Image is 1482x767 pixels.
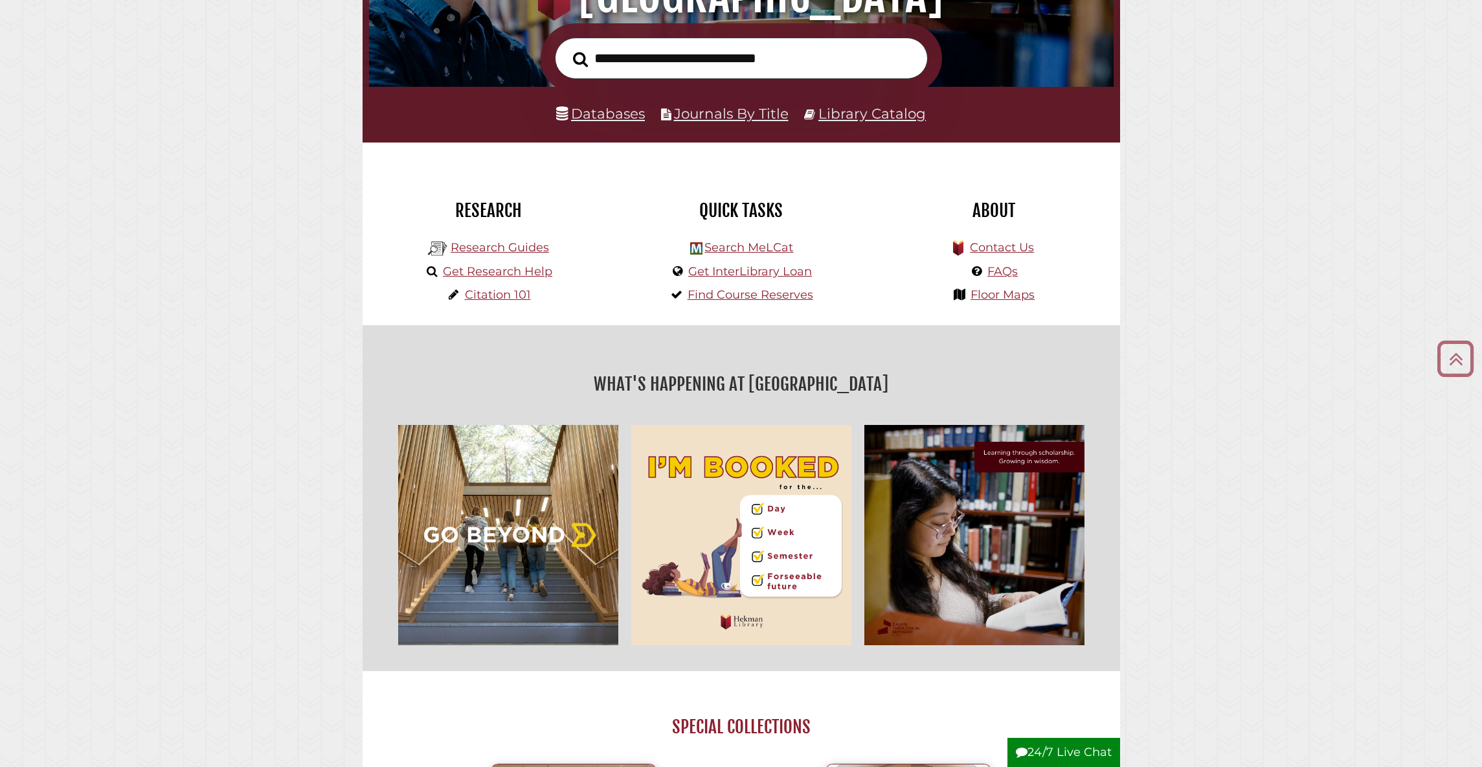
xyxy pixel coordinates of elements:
[556,105,645,122] a: Databases
[407,716,1075,738] h2: Special Collections
[625,200,858,222] h2: Quick Tasks
[970,240,1034,255] a: Contact Us
[392,418,1091,652] div: slideshow
[443,264,552,279] a: Get Research Help
[372,200,605,222] h2: Research
[372,369,1110,399] h2: What's Happening at [GEOGRAPHIC_DATA]
[877,200,1110,222] h2: About
[987,264,1018,279] a: FAQs
[465,288,531,302] a: Citation 101
[704,240,793,255] a: Search MeLCat
[567,48,594,71] button: Search
[392,418,625,652] img: Go Beyond
[428,239,447,258] img: Hekman Library Logo
[451,240,549,255] a: Research Guides
[690,242,702,255] img: Hekman Library Logo
[688,264,812,279] a: Get InterLibrary Loan
[818,105,926,122] a: Library Catalog
[573,51,588,67] i: Search
[1432,348,1479,369] a: Back to Top
[674,105,789,122] a: Journals By Title
[971,288,1035,302] a: Floor Maps
[858,418,1091,652] img: Learning through scholarship, growing in wisdom.
[625,418,858,652] img: I'm Booked for the... Day, Week, Foreseeable Future! Hekman Library
[688,288,813,302] a: Find Course Reserves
